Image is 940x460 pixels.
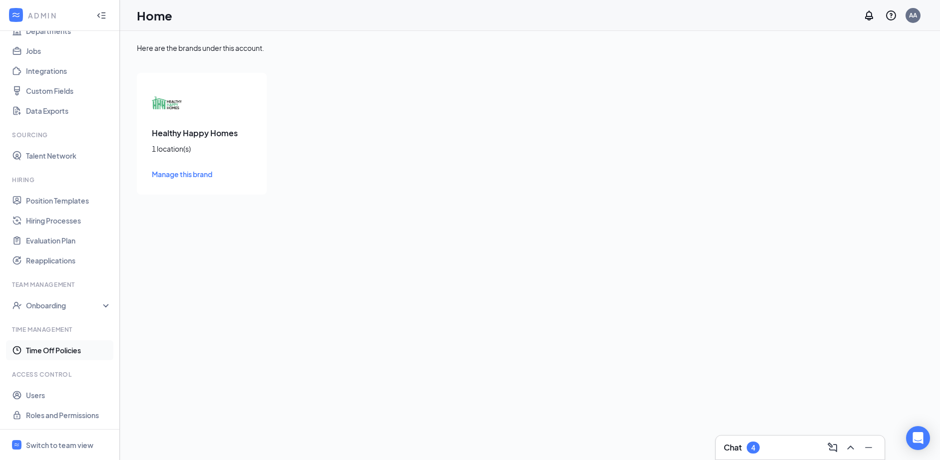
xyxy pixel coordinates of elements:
a: Position Templates [26,191,111,211]
a: Data Exports [26,101,111,121]
div: ADMIN [28,10,87,20]
svg: WorkstreamLogo [13,442,20,448]
button: ComposeMessage [825,440,841,456]
h3: Chat [724,442,742,453]
svg: ChevronUp [845,442,857,454]
h3: Healthy Happy Homes [152,128,252,139]
a: Integrations [26,61,111,81]
div: Time Management [12,325,109,334]
div: Switch to team view [26,440,93,450]
a: Departments [26,21,111,41]
svg: QuestionInfo [885,9,897,21]
a: Custom Fields [26,81,111,101]
a: Evaluation Plan [26,230,111,250]
a: Reapplications [26,250,111,270]
a: Hiring Processes [26,211,111,230]
a: Users [26,385,111,405]
div: Here are the brands under this account. [137,43,923,53]
a: Roles and Permissions [26,405,111,425]
div: 1 location(s) [152,144,252,154]
svg: Minimize [863,442,875,454]
div: Sourcing [12,131,109,139]
button: ChevronUp [843,440,859,456]
div: Team Management [12,280,109,289]
div: Onboarding [26,300,103,310]
div: Open Intercom Messenger [906,426,930,450]
a: Talent Network [26,146,111,166]
a: Time Off Policies [26,340,111,360]
div: Hiring [12,176,109,184]
svg: WorkstreamLogo [11,10,21,20]
div: Access control [12,370,109,379]
div: 4 [751,444,755,452]
svg: UserCheck [12,300,22,310]
svg: Collapse [96,10,106,20]
a: Manage this brand [152,169,252,180]
button: Minimize [861,440,877,456]
div: AA [909,11,917,19]
img: Healthy Happy Homes logo [152,88,182,118]
a: Jobs [26,41,111,61]
h1: Home [137,7,172,24]
svg: ComposeMessage [827,442,839,454]
span: Manage this brand [152,170,212,179]
svg: Notifications [863,9,875,21]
